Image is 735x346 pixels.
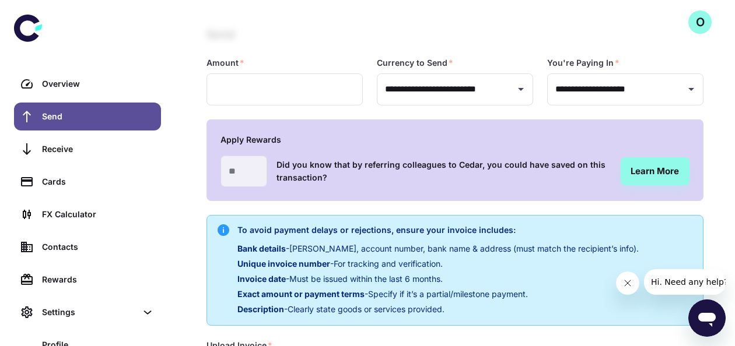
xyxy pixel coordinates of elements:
button: Open [513,81,529,97]
a: Overview [14,70,161,98]
span: Bank details [237,243,286,253]
p: - Must be issued within the last 6 months. [237,273,639,285]
span: Invoice date [237,274,286,284]
a: Cards [14,168,161,196]
a: Send [14,103,161,130]
button: Open [683,81,699,97]
div: Settings [14,298,161,326]
div: Rewards [42,273,154,286]
span: Unique invoice number [237,259,330,269]
label: Amount [206,57,244,69]
p: - Clearly state goods or services provided. [237,303,639,316]
a: Contacts [14,233,161,261]
div: Contacts [42,241,154,253]
div: Receive [42,143,154,156]
iframe: Button to launch messaging window [688,299,726,337]
p: - For tracking and verification. [237,257,639,270]
span: Exact amount or payment terms [237,289,365,299]
a: Learn More [621,157,689,185]
h6: To avoid payment delays or rejections, ensure your invoice includes: [237,224,639,236]
div: FX Calculator [42,208,154,221]
span: Hi. Need any help? [7,8,84,17]
a: Rewards [14,266,161,294]
div: Cards [42,175,154,188]
iframe: Message from company [644,269,726,295]
h6: Did you know that by referring colleagues to Cedar, you could have saved on this transaction? [276,158,611,184]
iframe: Close message [616,271,639,295]
p: - Specify if it’s a partial/milestone payment. [237,288,639,301]
a: Receive [14,135,161,163]
div: Send [42,110,154,123]
div: Settings [42,306,136,319]
span: Description [237,304,284,314]
a: FX Calculator [14,200,161,228]
div: Overview [42,77,154,90]
h6: Apply Rewards [220,133,689,146]
p: - [PERSON_NAME], account number, bank name & address (must match the recipient’s info). [237,242,639,255]
label: You're Paying In [547,57,619,69]
label: Currency to Send [377,57,453,69]
button: O [688,10,712,34]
